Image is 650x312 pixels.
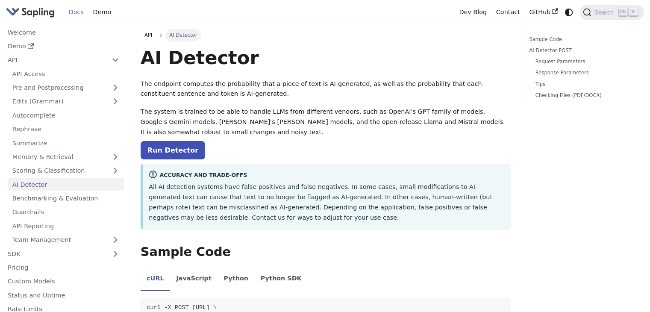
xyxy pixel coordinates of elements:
[8,123,124,135] a: Rephrase
[3,40,124,53] a: Demo
[165,29,201,41] span: AI Detector
[629,8,638,16] kbd: K
[3,289,124,301] a: Status and Uptime
[3,275,124,288] a: Custom Models
[579,5,644,20] button: Search (Ctrl+K)
[535,80,632,88] a: Tips
[8,151,124,163] a: Memory & Retrieval
[141,244,510,260] h2: Sample Code
[141,46,510,69] h1: AI Detector
[8,192,124,205] a: Benchmarking & Evaluation
[563,6,575,18] button: Switch between dark and light mode (currently system mode)
[64,6,88,19] a: Docs
[8,68,124,80] a: API Access
[529,35,635,44] a: Sample Code
[141,29,156,41] a: API
[8,234,124,246] a: Team Management
[524,6,562,19] a: GitHub
[8,109,124,121] a: Autocomplete
[535,91,632,100] a: Checking Files (PDF/DOCX)
[3,26,124,38] a: Welcome
[141,29,510,41] nav: Breadcrumbs
[149,170,504,180] div: Accuracy and Trade-offs
[535,69,632,77] a: Response Parameters
[491,6,525,19] a: Contact
[8,220,124,232] a: API Reporting
[8,165,124,177] a: Scoring & Classification
[3,54,107,66] a: API
[88,6,116,19] a: Demo
[8,95,124,108] a: Edits (Grammar)
[107,247,124,260] button: Expand sidebar category 'SDK'
[8,178,124,191] a: AI Detector
[141,107,510,137] p: The system is trained to be able to handle LLMs from different vendors, such as OpenAI's GPT fami...
[147,304,217,311] span: curl -X POST [URL] \
[218,268,254,291] li: Python
[141,141,205,159] a: Run Detector
[535,58,632,66] a: Request Parameters
[149,182,504,223] p: All AI detection systems have false positives and false negatives. In some cases, small modificat...
[141,268,170,291] li: cURL
[107,54,124,66] button: Collapse sidebar category 'API'
[8,82,124,94] a: Pre and Postprocessing
[8,206,124,218] a: Guardrails
[6,6,55,18] img: Sapling.ai
[591,9,619,16] span: Search
[254,268,308,291] li: Python SDK
[170,268,218,291] li: JavaScript
[141,79,510,100] p: The endpoint computes the probability that a piece of text is AI-generated, as well as the probab...
[3,262,124,274] a: Pricing
[3,247,107,260] a: SDK
[454,6,491,19] a: Dev Blog
[8,137,124,149] a: Summarize
[144,32,152,38] span: API
[6,6,58,18] a: Sapling.ai
[529,47,635,55] a: AI Detector POST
